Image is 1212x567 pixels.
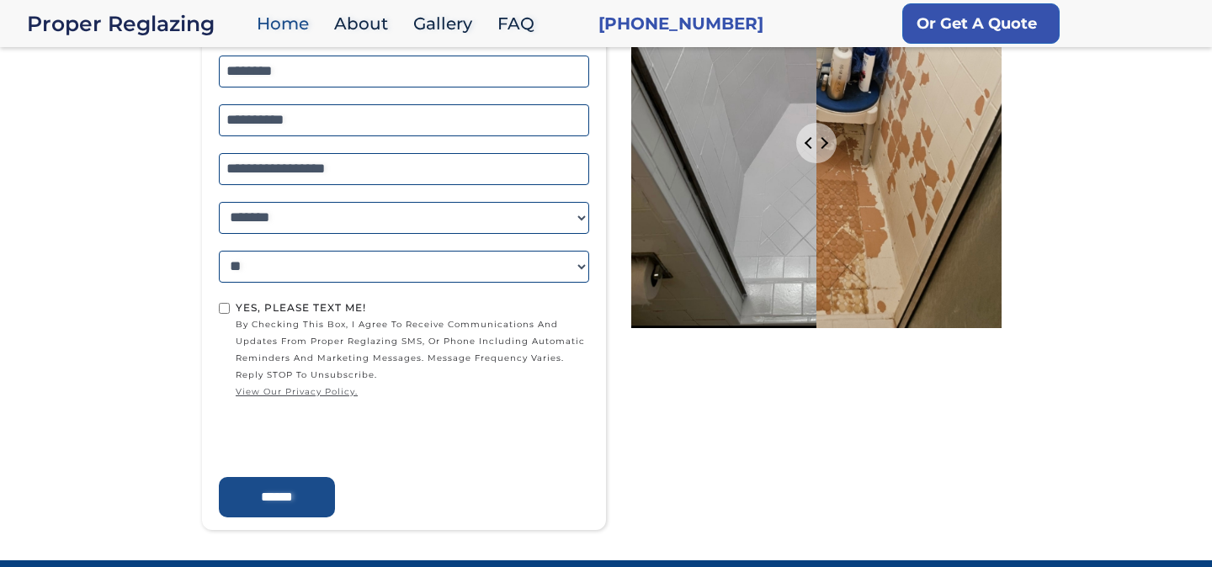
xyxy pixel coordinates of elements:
[598,12,763,35] a: [PHONE_NUMBER]
[236,316,589,400] span: by checking this box, I agree to receive communications and updates from Proper Reglazing SMS, or...
[902,3,1060,44] a: Or Get A Quote
[236,384,589,400] a: view our privacy policy.
[489,6,551,42] a: FAQ
[326,6,405,42] a: About
[219,303,230,314] input: Yes, Please text me!by checking this box, I agree to receive communications and updates from Prop...
[27,12,248,35] a: home
[236,299,589,316] div: Yes, Please text me!
[248,6,326,42] a: Home
[405,6,489,42] a: Gallery
[27,12,248,35] div: Proper Reglazing
[219,405,475,470] iframe: reCAPTCHA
